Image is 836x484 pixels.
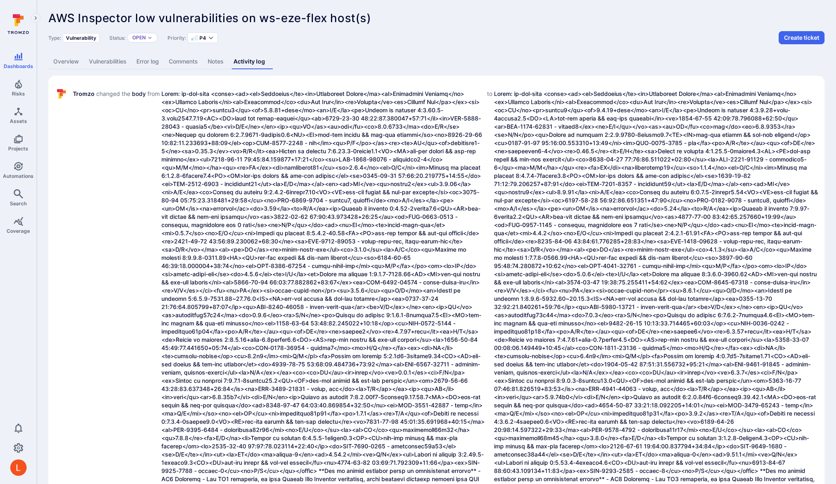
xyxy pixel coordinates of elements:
[3,173,34,179] span: Automations
[48,54,825,69] div: Alert tabs
[10,459,27,476] div: Lukas Šalkauskas
[8,145,28,152] span: Projects
[109,35,125,41] span: Status:
[84,54,131,69] a: Vulnerabilities
[31,13,41,23] button: Expand navigation menu
[10,459,27,476] img: ACg8ocL1zoaGYHINvVelaXD2wTMKGlaFbOiGNlSQVKsddkbQKplo=s96-c
[164,54,203,69] a: Comments
[199,35,206,41] span: P4
[229,54,270,69] a: Activity log
[63,33,100,43] div: Vulnerability
[131,54,164,69] a: Error log
[33,15,39,22] i: Expand navigation menu
[48,54,84,69] a: Overview
[168,35,186,41] span: Priority:
[191,34,206,41] button: P4
[48,11,372,25] span: AWS Inspector low vulnerabilities on ws-eze-flex host(s)
[4,63,33,69] span: Dashboards
[48,35,61,41] span: Type:
[10,118,27,124] span: Assets
[208,34,214,41] button: Expand dropdown
[147,35,152,40] button: Expand dropdown
[10,200,27,207] span: Search
[779,31,825,44] button: Create ticket
[132,34,146,41] button: Open
[12,91,25,97] span: Risks
[203,54,229,69] a: Notes
[7,228,30,234] span: Coverage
